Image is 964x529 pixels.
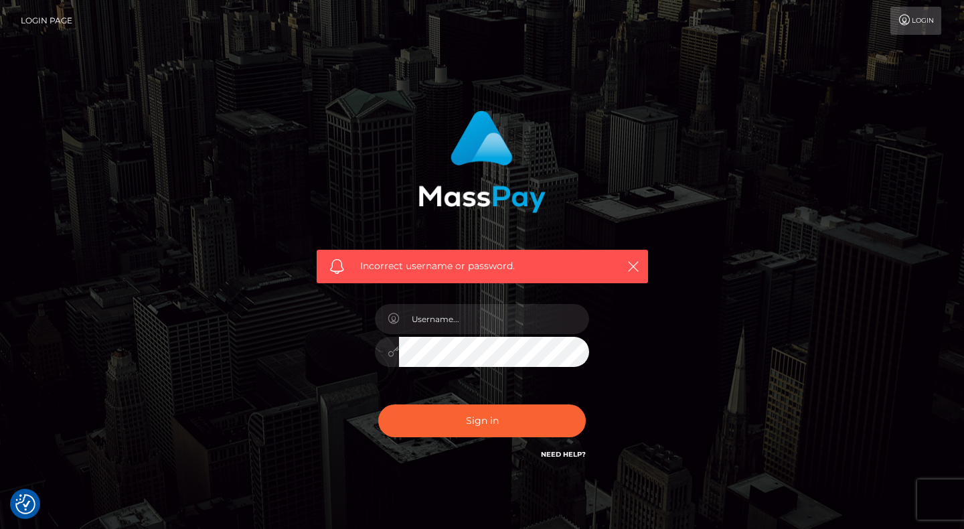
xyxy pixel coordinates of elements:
[15,494,35,514] button: Consent Preferences
[541,450,586,459] a: Need Help?
[418,110,546,213] img: MassPay Login
[21,7,72,35] a: Login Page
[360,259,605,273] span: Incorrect username or password.
[378,404,586,437] button: Sign in
[399,304,589,334] input: Username...
[15,494,35,514] img: Revisit consent button
[890,7,941,35] a: Login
